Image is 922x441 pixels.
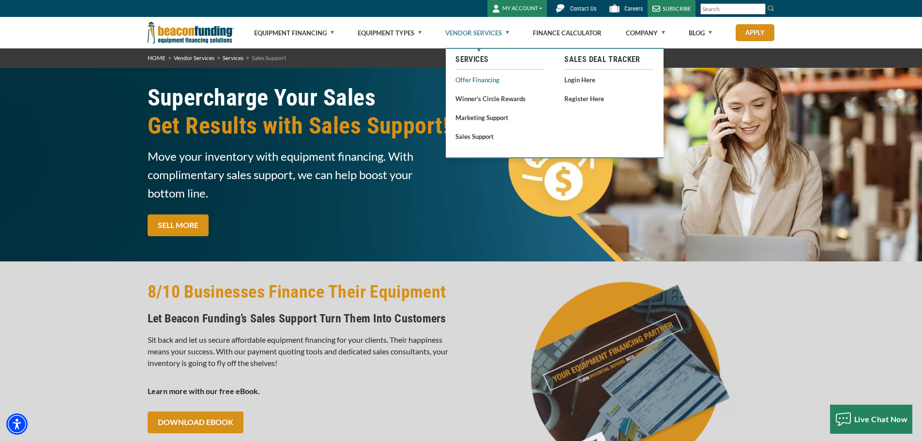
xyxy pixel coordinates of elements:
a: Register Here [564,92,654,105]
h2: 8/10 Businesses Finance Their Equipment [148,281,455,303]
a: Apply [736,24,774,41]
div: Accessibility Menu [6,413,28,435]
a: HOME [148,54,166,61]
img: Search [767,4,775,12]
a: Equipment Types [358,17,422,48]
span: Careers [624,5,643,12]
input: Search [700,3,766,15]
a: Login Here [564,74,654,86]
span: Move your inventory with equipment financing. With complimentary sales support, we can help boost... [148,147,455,202]
span: Contact Us [570,5,596,12]
a: Winner's Circle Rewards [455,92,545,105]
a: Clear search text [756,5,763,13]
h1: Supercharge Your Sales [148,84,455,140]
a: Vendor eBook [467,371,775,380]
a: Vendor Services [174,54,214,61]
img: Beacon Funding Corporation logo [148,17,234,48]
a: Marketing Support [455,111,545,123]
span: Live Chat Now [854,414,908,424]
a: Services [223,54,243,61]
a: Services [455,54,545,65]
a: Sales Support [455,130,545,142]
span: Get Results with Sales Support! [148,112,455,140]
button: Live Chat Now [830,405,913,434]
p: Sit back and let us secure affordable equipment financing for your clients. Their happiness means... [148,334,455,369]
a: SELL MORE [148,214,209,236]
a: Company [626,17,665,48]
a: Vendor Services [445,17,509,48]
a: Sales Deal Tracker [564,54,654,65]
a: Offer Financing [455,74,545,86]
a: Equipment Financing [254,17,334,48]
strong: Learn more with our free eBook. [148,386,260,395]
a: Blog [689,17,712,48]
span: Sales Support [252,54,286,61]
a: Finance Calculator [533,17,602,48]
h4: Let Beacon Funding’s Sales Support Turn Them Into Customers [148,310,455,327]
a: Download eBook [148,411,243,433]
